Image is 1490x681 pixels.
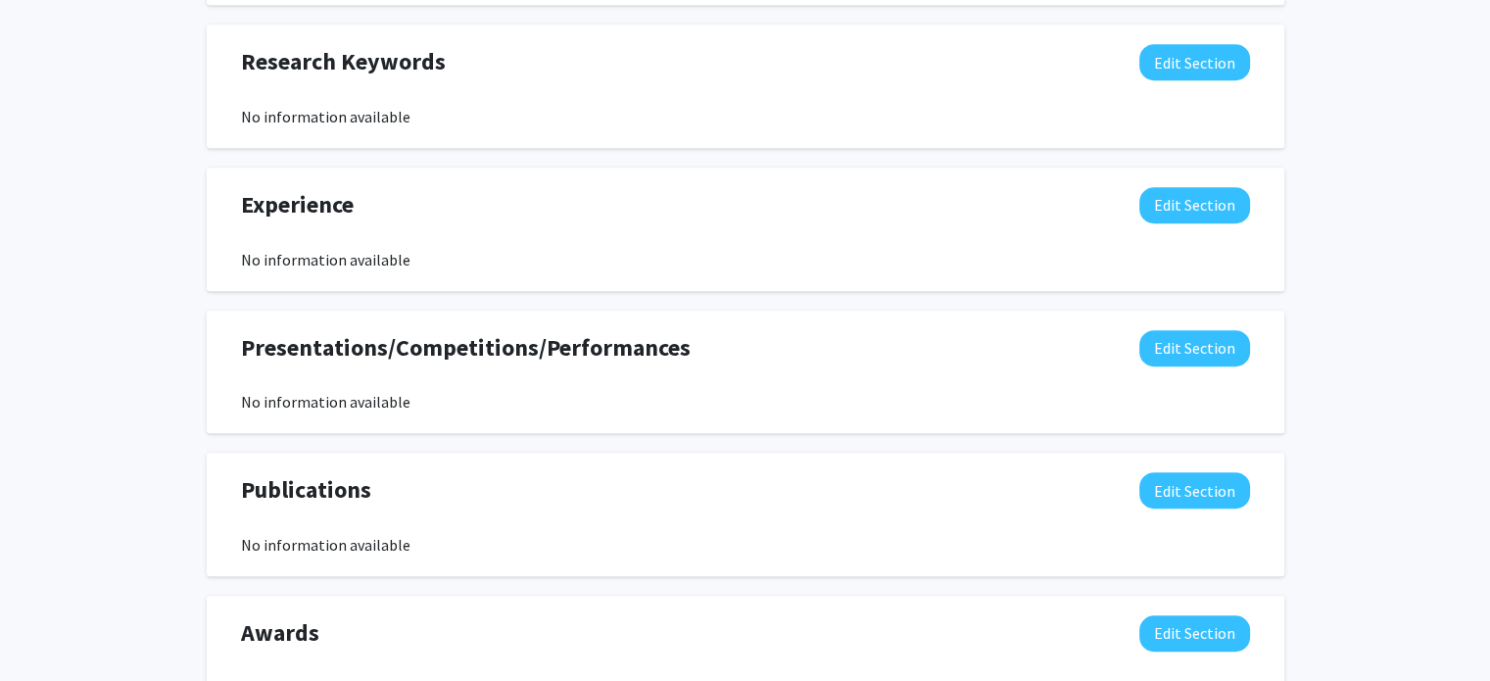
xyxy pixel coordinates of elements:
div: No information available [241,533,1250,557]
div: No information available [241,105,1250,128]
span: Experience [241,187,354,222]
span: Presentations/Competitions/Performances [241,330,691,365]
button: Edit Publications [1139,472,1250,509]
button: Edit Awards [1139,615,1250,652]
span: Research Keywords [241,44,446,79]
button: Edit Presentations/Competitions/Performances [1139,330,1250,366]
button: Edit Research Keywords [1139,44,1250,80]
iframe: Chat [15,593,83,666]
div: No information available [241,248,1250,271]
button: Edit Experience [1139,187,1250,223]
span: Awards [241,615,319,651]
div: No information available [241,390,1250,413]
span: Publications [241,472,371,508]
